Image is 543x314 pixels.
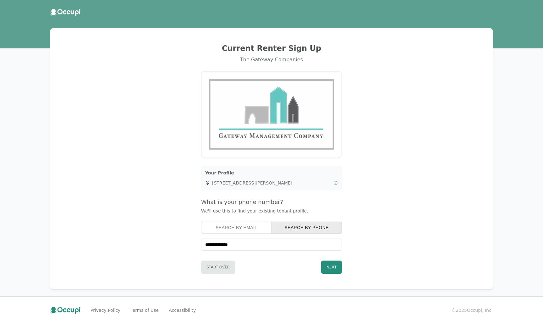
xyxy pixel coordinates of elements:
[201,222,272,234] button: search by email
[209,79,334,150] img: Gateway Management
[201,198,342,207] h4: What is your phone number?
[205,170,338,176] h3: Your Profile
[451,307,493,313] small: © 2025 Occupi, Inc.
[58,43,485,53] h2: Current Renter Sign Up
[58,56,485,63] div: The Gateway Companies
[169,307,196,313] a: Accessibility
[212,180,331,186] span: [STREET_ADDRESS][PERSON_NAME]
[321,261,342,274] button: Next
[201,208,342,214] p: We'll use this to find your existing tenant profile.
[201,222,342,234] div: Search type
[90,307,120,313] a: Privacy Policy
[130,307,159,313] a: Terms of Use
[271,222,342,234] button: search by phone
[201,261,235,274] button: Start Over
